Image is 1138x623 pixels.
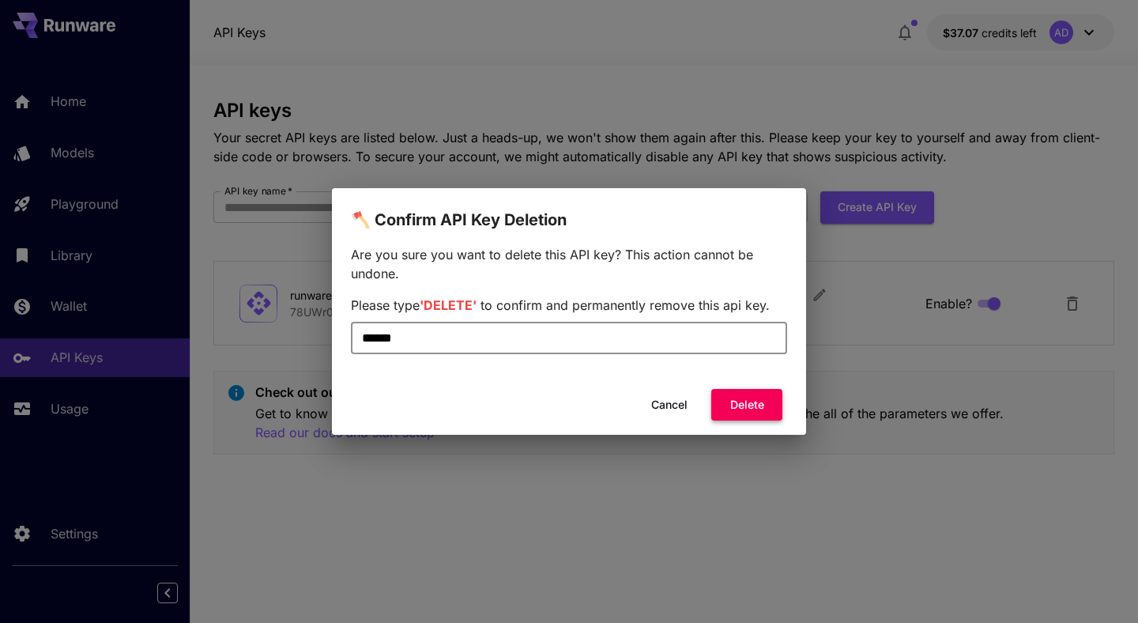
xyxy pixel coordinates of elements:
[332,188,806,232] h2: 🪓 Confirm API Key Deletion
[420,297,477,313] span: 'DELETE'
[634,389,705,421] button: Cancel
[351,297,770,313] span: Please type to confirm and permanently remove this api key.
[351,245,787,283] p: Are you sure you want to delete this API key? This action cannot be undone.
[711,389,782,421] button: Delete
